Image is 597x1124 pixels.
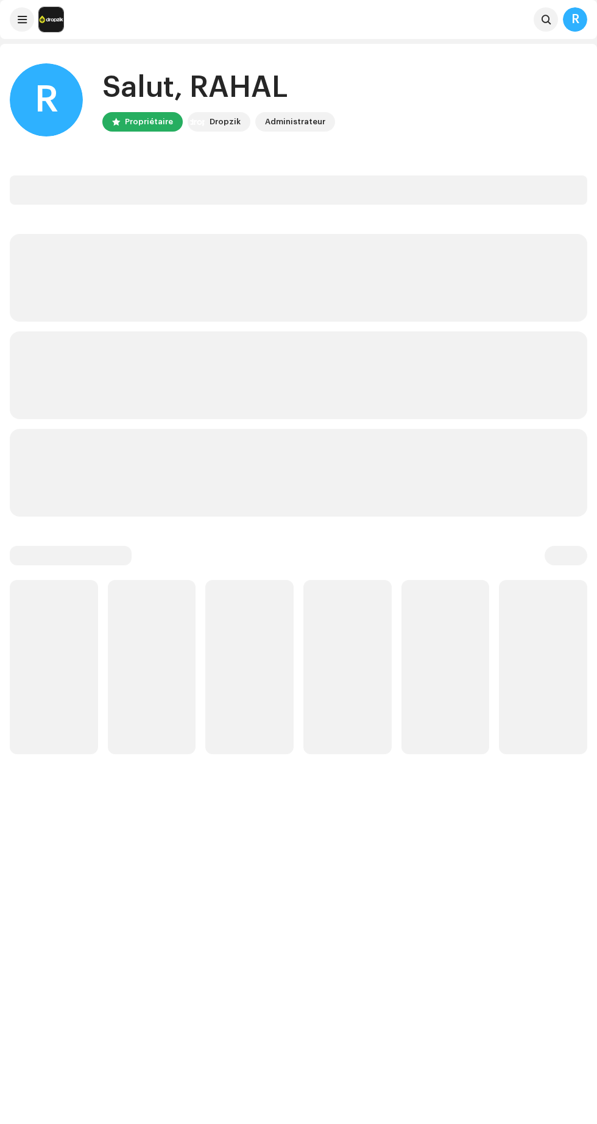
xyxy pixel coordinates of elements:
[563,7,587,32] div: R
[39,7,63,32] img: 6b198820-6d9f-4d8e-bd7e-78ab9e57ca24
[125,115,173,129] div: Propriétaire
[10,63,83,136] div: R
[102,68,335,107] div: Salut, RAHAL
[210,115,241,129] div: Dropzik
[265,115,325,129] div: Administrateur
[190,115,205,129] img: 6b198820-6d9f-4d8e-bd7e-78ab9e57ca24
